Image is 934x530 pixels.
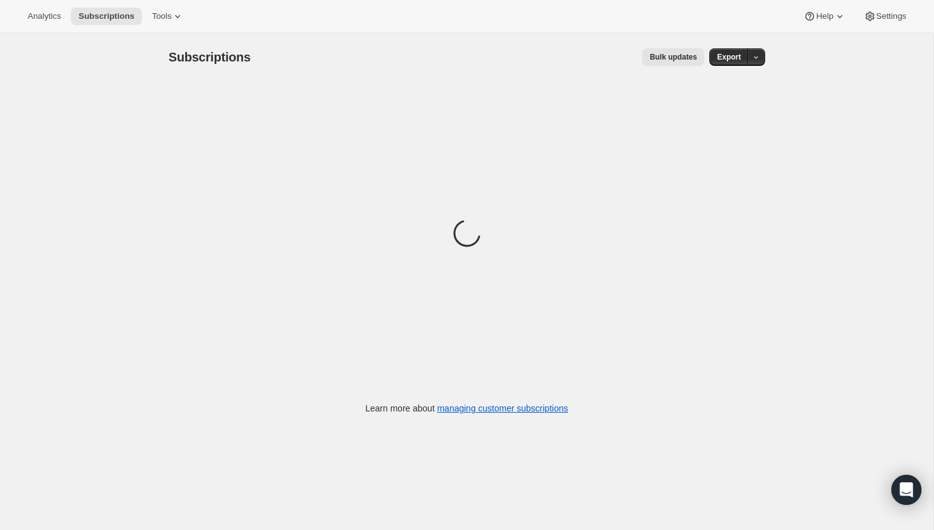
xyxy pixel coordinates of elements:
button: Bulk updates [642,48,704,66]
button: Settings [856,8,914,25]
button: Analytics [20,8,68,25]
button: Help [796,8,853,25]
button: Subscriptions [71,8,142,25]
a: managing customer subscriptions [437,403,568,413]
span: Help [816,11,833,21]
span: Tools [152,11,171,21]
span: Subscriptions [78,11,134,21]
span: Bulk updates [650,52,697,62]
span: Analytics [28,11,61,21]
span: Export [717,52,741,62]
span: Settings [876,11,906,21]
div: Open Intercom Messenger [891,475,921,505]
button: Tools [144,8,191,25]
span: Subscriptions [169,50,251,64]
button: Export [709,48,748,66]
p: Learn more about [365,402,568,415]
